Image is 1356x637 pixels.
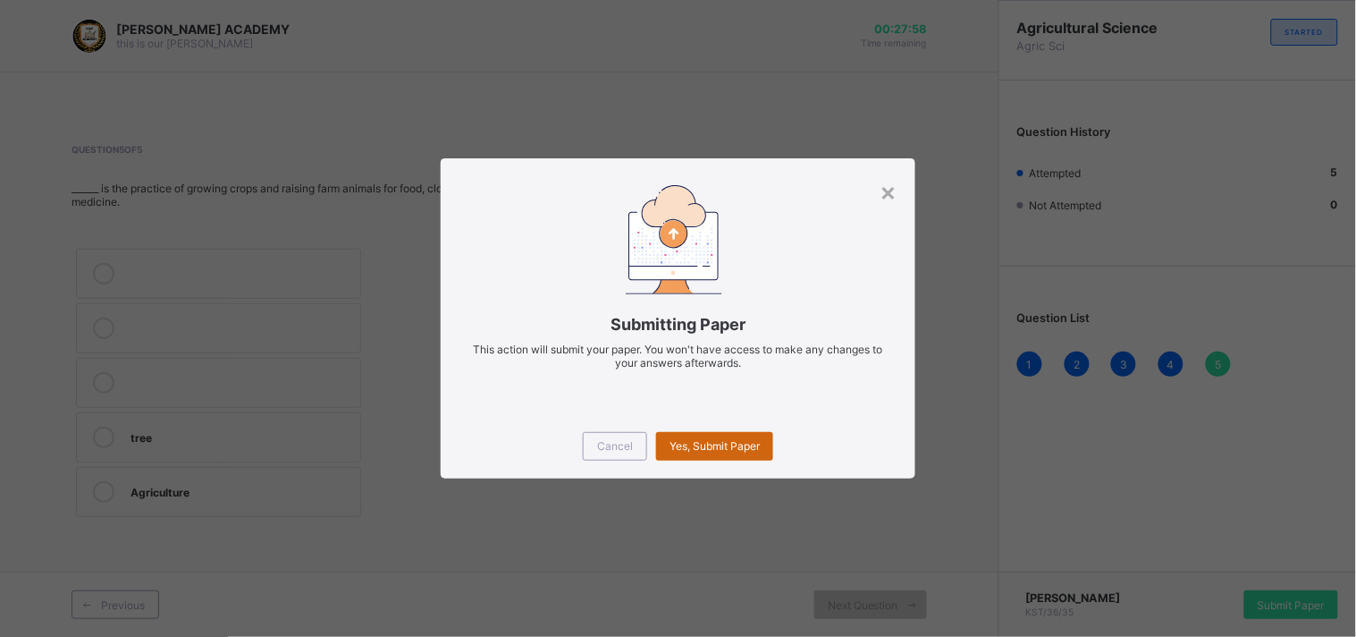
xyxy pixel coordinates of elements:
img: submitting-paper.7509aad6ec86be490e328e6d2a33d40a.svg [626,185,722,293]
span: Submitting Paper [467,315,889,334]
div: × [880,176,897,207]
span: This action will submit your paper. You won't have access to make any changes to your answers aft... [474,343,883,369]
span: Yes, Submit Paper [670,439,760,453]
span: Cancel [597,439,633,453]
